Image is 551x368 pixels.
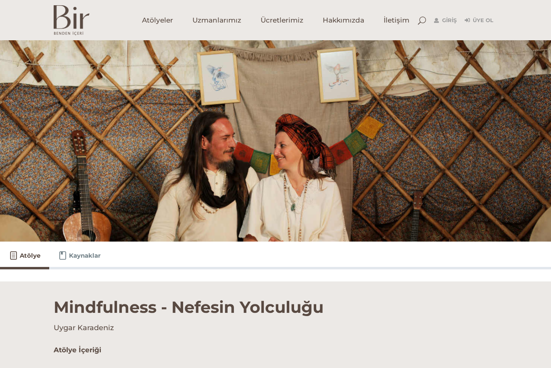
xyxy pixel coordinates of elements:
[69,251,100,260] span: Kaynaklar
[323,16,364,25] span: Hakkımızda
[20,251,40,260] span: Atölye
[434,16,457,25] a: Giriş
[54,345,269,356] h5: Atölye İçeriği
[192,16,241,25] span: Uzmanlarımız
[54,281,497,317] h1: Mindfulness - Nefesin Yolculuğu
[384,16,409,25] span: İletişim
[54,323,497,333] h4: Uygar Karadeniz
[261,16,303,25] span: Ücretlerimiz
[142,16,173,25] span: Atölyeler
[465,16,493,25] a: Üye Ol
